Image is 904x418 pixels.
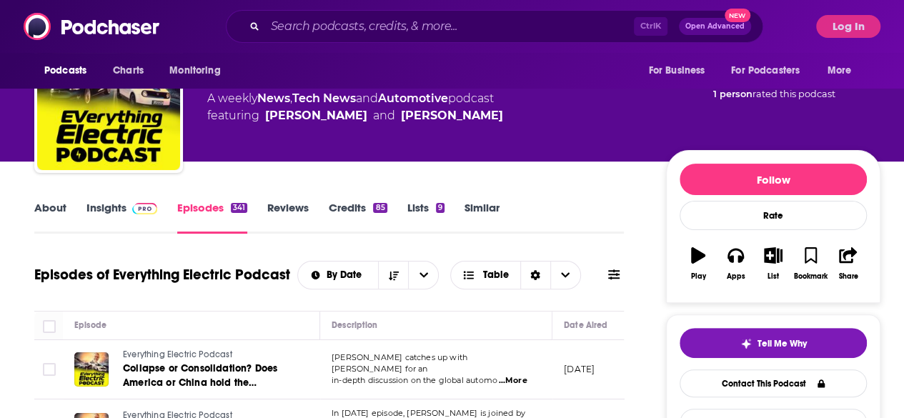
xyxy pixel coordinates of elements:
[717,238,754,289] button: Apps
[564,317,607,334] div: Date Aired
[74,317,106,334] div: Episode
[265,107,367,124] a: Robert Llewellyn
[792,238,829,289] button: Bookmark
[104,57,152,84] a: Charts
[638,57,722,84] button: open menu
[37,27,180,170] img: Everything Electric Podcast
[685,23,745,30] span: Open Advanced
[465,201,500,234] a: Similar
[113,61,144,81] span: Charts
[378,91,448,105] a: Automotive
[520,262,550,289] div: Sort Direction
[401,107,503,124] a: [PERSON_NAME]
[680,238,717,289] button: Play
[132,203,157,214] img: Podchaser Pro
[169,61,220,81] span: Monitoring
[44,61,86,81] span: Podcasts
[758,338,807,349] span: Tell Me Why
[34,57,105,84] button: open menu
[43,363,56,376] span: Toggle select row
[327,270,367,280] span: By Date
[86,201,157,234] a: InsightsPodchaser Pro
[691,272,706,281] div: Play
[818,57,870,84] button: open menu
[828,61,852,81] span: More
[483,270,509,280] span: Table
[838,272,858,281] div: Share
[408,262,438,289] button: open menu
[265,15,634,38] input: Search podcasts, credits, & more...
[498,375,527,387] span: ...More
[123,362,308,403] span: Collapse or Consolidation? Does America or China hold the [PERSON_NAME] card on electric cars?
[329,201,387,234] a: Credits85
[297,261,439,289] h2: Choose List sort
[634,17,667,36] span: Ctrl K
[679,18,751,35] button: Open AdvancedNew
[648,61,705,81] span: For Business
[768,272,779,281] div: List
[436,203,444,213] div: 9
[752,89,835,99] span: rated this podcast
[123,349,232,359] span: Everything Electric Podcast
[356,91,378,105] span: and
[24,13,161,40] img: Podchaser - Follow, Share and Rate Podcasts
[332,375,497,385] span: in-depth discussion on the global automo
[713,89,752,99] span: 1 person
[34,201,66,234] a: About
[731,61,800,81] span: For Podcasters
[332,352,467,374] span: [PERSON_NAME] catches up with [PERSON_NAME] for an
[378,262,408,289] button: Sort Direction
[373,203,387,213] div: 85
[727,272,745,281] div: Apps
[123,362,309,390] a: Collapse or Consolidation? Does America or China hold the [PERSON_NAME] card on electric cars?
[226,10,763,43] div: Search podcasts, credits, & more...
[680,369,867,397] a: Contact This Podcast
[794,272,828,281] div: Bookmark
[290,91,292,105] span: ,
[257,91,290,105] a: News
[450,261,581,289] button: Choose View
[159,57,239,84] button: open menu
[267,201,309,234] a: Reviews
[755,238,792,289] button: List
[725,9,750,22] span: New
[722,57,820,84] button: open menu
[34,266,290,284] h1: Episodes of Everything Electric Podcast
[123,349,309,362] a: Everything Electric Podcast
[373,107,395,124] span: and
[407,201,444,234] a: Lists9
[564,363,595,375] p: [DATE]
[231,203,247,213] div: 341
[680,164,867,195] button: Follow
[207,107,503,124] span: featuring
[177,201,247,234] a: Episodes341
[680,328,867,358] button: tell me why sparkleTell Me Why
[830,238,867,289] button: Share
[298,270,379,280] button: open menu
[740,338,752,349] img: tell me why sparkle
[207,90,503,124] div: A weekly podcast
[292,91,356,105] a: Tech News
[332,317,377,334] div: Description
[680,201,867,230] div: Rate
[816,15,880,38] button: Log In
